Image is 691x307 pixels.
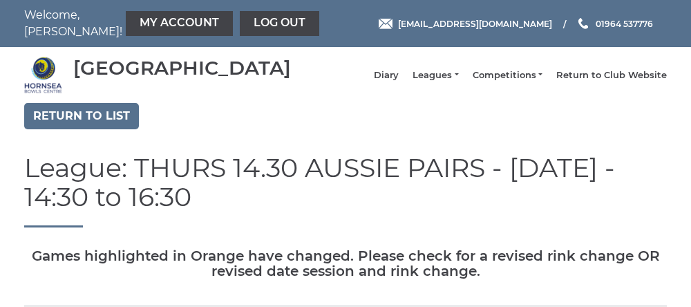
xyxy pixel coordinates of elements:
a: Return to list [24,103,139,129]
h5: Games highlighted in Orange have changed. Please check for a revised rink change OR revised date ... [24,248,667,279]
span: [EMAIL_ADDRESS][DOMAIN_NAME] [398,18,552,28]
img: Email [379,19,392,29]
a: Competitions [473,69,542,82]
a: Log out [240,11,319,36]
a: Phone us 01964 537776 [576,17,653,30]
div: [GEOGRAPHIC_DATA] [73,57,291,79]
h1: League: THURS 14.30 AUSSIE PAIRS - [DATE] - 14:30 to 16:30 [24,153,667,227]
img: Hornsea Bowls Centre [24,56,62,94]
a: Leagues [413,69,458,82]
a: Email [EMAIL_ADDRESS][DOMAIN_NAME] [379,17,552,30]
img: Phone us [578,18,588,29]
a: My Account [126,11,233,36]
span: 01964 537776 [596,18,653,28]
nav: Welcome, [PERSON_NAME]! [24,7,280,40]
a: Return to Club Website [556,69,667,82]
a: Diary [374,69,399,82]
